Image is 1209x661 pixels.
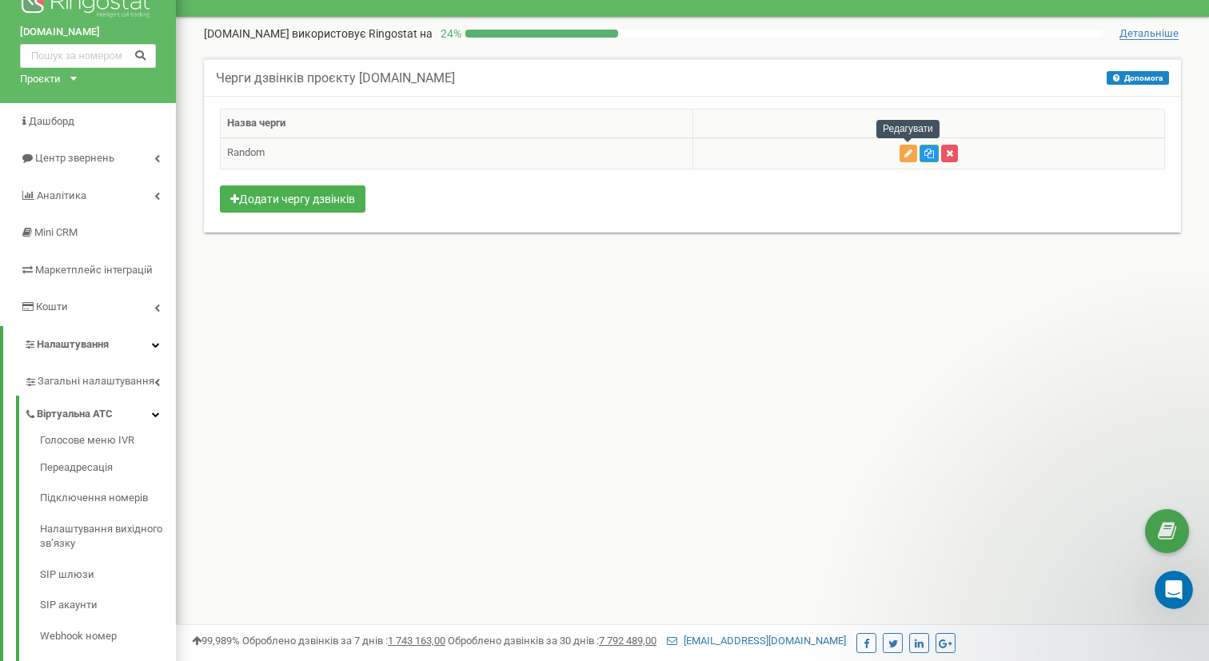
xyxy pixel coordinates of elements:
a: Webhook номер [40,621,176,652]
a: Підключення номерів [40,483,176,514]
span: Аналiтика [37,189,86,201]
span: Центр звернень [35,152,114,164]
a: SIP шлюзи [40,559,176,591]
span: Віртуальна АТС [37,407,113,422]
a: Віртуальна АТС [24,396,176,428]
a: [EMAIL_ADDRESS][DOMAIN_NAME] [667,635,846,647]
p: [DOMAIN_NAME] [204,26,433,42]
a: Налаштування вихідного зв’язку [40,514,176,559]
td: Random [221,137,693,169]
div: Редагувати [876,120,940,138]
span: Детальніше [1119,27,1179,40]
span: Загальні налаштування [38,374,154,389]
span: Mini CRM [34,226,78,238]
p: 24 % [433,26,465,42]
span: Налаштування [37,338,109,350]
span: Оброблено дзвінків за 7 днів : [242,635,445,647]
a: Переадресація [40,452,176,484]
span: Оброблено дзвінків за 30 днів : [448,635,656,647]
iframe: Intercom live chat [1155,571,1193,609]
u: 7 792 489,00 [599,635,656,647]
button: Допомога [1107,71,1169,85]
span: 99,989% [192,635,240,647]
span: Дашборд [29,115,74,127]
u: 1 743 163,00 [388,635,445,647]
span: Кошти [36,301,68,313]
a: SIP акаунти [40,590,176,621]
a: [DOMAIN_NAME] [20,25,156,40]
button: Додати чергу дзвінків [220,185,365,213]
span: використовує Ringostat на [292,27,433,40]
a: Голосове меню IVR [40,433,176,452]
h5: Черги дзвінків проєкту [DOMAIN_NAME] [216,71,455,86]
span: Маркетплейс інтеграцій [35,264,153,276]
a: Налаштування [3,326,176,364]
div: Проєкти [20,72,61,87]
input: Пошук за номером [20,44,156,68]
a: Загальні налаштування [24,363,176,396]
th: Назва черги [221,110,693,138]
